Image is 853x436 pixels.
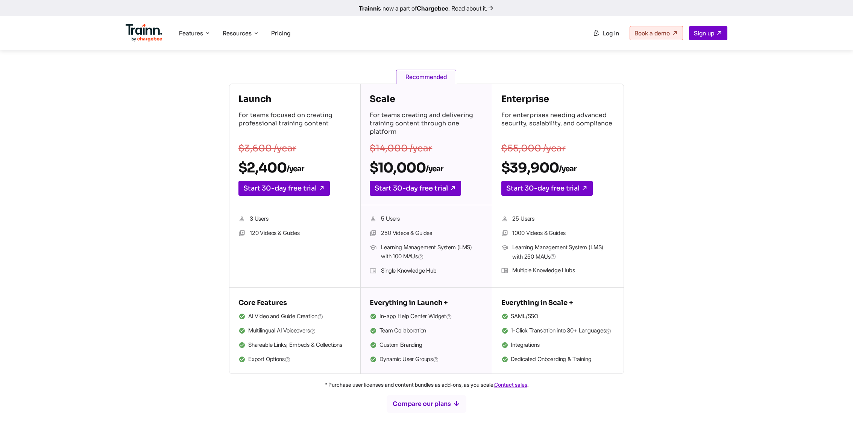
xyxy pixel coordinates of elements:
s: $3,600 /year [238,143,296,154]
span: Resources [223,29,252,37]
h2: $2,400 [238,159,351,176]
li: 1000 Videos & Guides [501,229,615,238]
span: AI Video and Guide Creation [248,312,323,322]
li: SAML/SSO [501,312,615,322]
a: Start 30-day free trial [238,181,330,196]
li: Team Collaboration [370,326,483,336]
a: Book a demo [630,26,683,40]
span: Multilingual AI Voiceovers [248,326,316,336]
h2: $10,000 [370,159,483,176]
iframe: Chat Widget [815,400,853,436]
li: Custom Branding [370,340,483,350]
a: Contact sales [494,381,527,388]
span: Sign up [694,29,714,37]
h5: Everything in Launch + [370,297,483,309]
li: Dedicated Onboarding & Training [501,355,615,364]
p: For teams creating and delivering training content through one platform [370,111,483,137]
li: 3 Users [238,214,351,224]
h4: Launch [238,93,351,105]
span: Dynamic User Groups [379,355,439,364]
span: Log in [603,29,619,37]
p: * Purchase user licenses and content bundles as add-ons, as you scale. . [156,380,697,389]
a: Start 30-day free trial [370,181,461,196]
h5: Everything in Scale + [501,297,615,309]
h2: $39,900 [501,159,615,176]
h4: Enterprise [501,93,615,105]
p: For teams focused on creating professional training content [238,111,351,137]
span: In-app Help Center Widget [379,312,452,322]
span: Features [179,29,203,37]
li: 5 Users [370,214,483,224]
li: Shareable Links, Embeds & Collections [238,340,351,350]
b: Trainn [359,5,377,12]
p: For enterprises needing advanced security, scalability, and compliance [501,111,615,137]
span: Learning Management System (LMS) with 250 MAUs [512,243,614,261]
li: 120 Videos & Guides [238,229,351,238]
sub: /year [559,164,576,174]
li: Multiple Knowledge Hubs [501,266,615,276]
s: $55,000 /year [501,143,566,154]
sub: /year [287,164,304,174]
span: Recommended [396,70,456,84]
span: Learning Management System (LMS) with 100 MAUs [381,243,483,262]
li: 25 Users [501,214,615,224]
li: 250 Videos & Guides [370,229,483,238]
a: Log in [588,26,624,40]
span: Book a demo [634,29,670,37]
a: Start 30-day free trial [501,181,593,196]
h5: Core Features [238,297,351,309]
button: Compare our plans [386,395,467,413]
s: $14,000 /year [370,143,432,154]
a: Sign up [689,26,727,40]
h4: Scale [370,93,483,105]
li: Integrations [501,340,615,350]
a: Pricing [271,29,290,37]
li: Single Knowledge Hub [370,266,483,276]
b: Chargebee [417,5,448,12]
sub: /year [426,164,443,174]
img: Trainn Logo [126,24,162,42]
span: Export Options [248,355,291,364]
span: 1-Click Translation into 30+ Languages [511,326,612,336]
